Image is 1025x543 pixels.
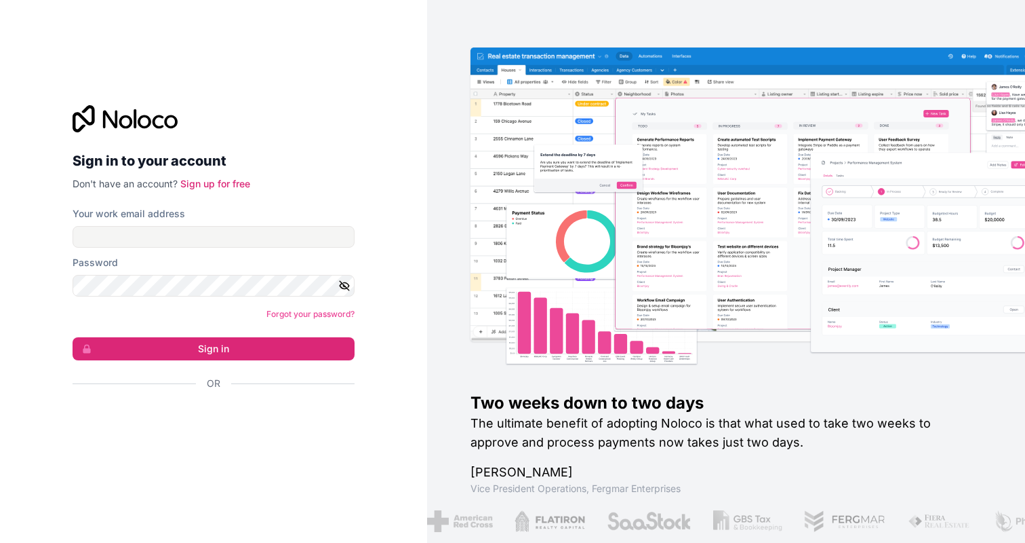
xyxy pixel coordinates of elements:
h2: The ultimate benefit of adopting Noloco is that what used to take two weeks to approve and proces... [470,414,982,452]
img: /assets/flatiron-C8eUkumj.png [515,510,585,532]
h1: Two weeks down to two days [470,392,982,414]
img: /assets/american-red-cross-BAupjrZR.png [427,510,493,532]
label: Your work email address [73,207,185,221]
span: Don't have an account? [73,178,178,189]
img: /assets/saastock-C6Zbiodz.png [607,510,692,532]
img: /assets/fiera-fwj2N5v4.png [908,510,971,532]
h1: Vice President Operations , Fergmar Enterprises [470,482,982,495]
h1: [PERSON_NAME] [470,463,982,482]
input: Email address [73,226,355,248]
h2: Sign in to your account [73,149,355,173]
span: Or [207,377,220,390]
img: /assets/gbstax-C-GtDUiK.png [713,510,782,532]
a: Sign up for free [180,178,250,189]
img: /assets/fergmar-CudnrXN5.png [804,510,887,532]
a: Forgot your password? [266,309,355,319]
button: Sign in [73,337,355,360]
input: Password [73,275,355,297]
label: Password [73,256,118,269]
